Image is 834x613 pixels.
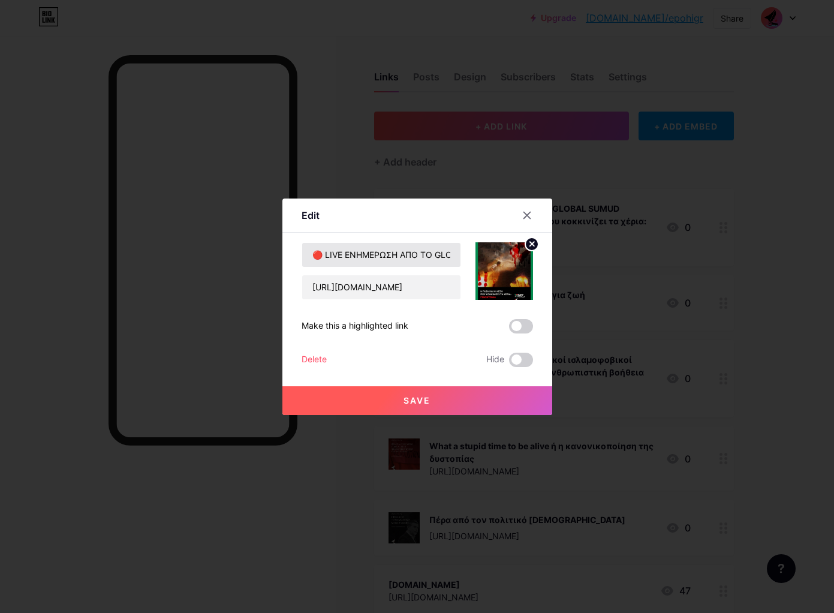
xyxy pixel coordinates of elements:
button: Save [282,386,552,415]
span: Hide [486,353,504,367]
input: URL [302,275,460,299]
img: link_thumbnail [475,242,533,300]
div: Edit [302,208,320,223]
span: Save [404,395,430,405]
input: Title [302,243,460,267]
div: Delete [302,353,327,367]
div: Make this a highlighted link [302,319,408,333]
